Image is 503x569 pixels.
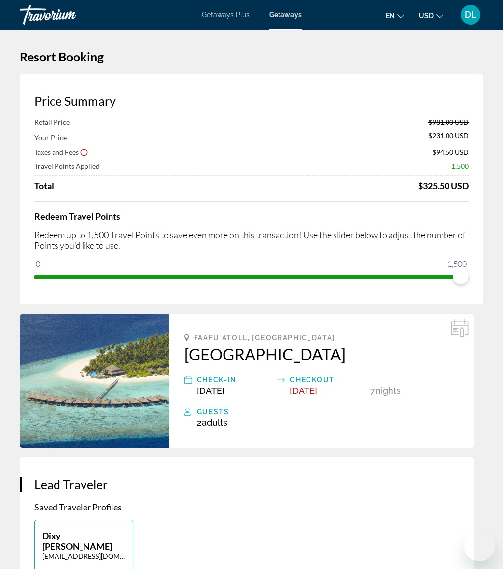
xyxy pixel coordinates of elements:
span: Taxes and Fees [34,148,79,156]
button: Show Taxes and Fees disclaimer [80,148,88,156]
span: [DATE] [290,386,317,396]
button: Change language [386,8,404,23]
div: Checkout [290,374,365,386]
a: Getaways Plus [202,11,250,19]
p: Redeem up to 1,500 Travel Points to save even more on this transaction! Use the slider below to a... [34,229,469,251]
h3: Lead Traveler [34,477,459,492]
span: ngx-slider [453,269,469,284]
span: Faafu Atoll, [GEOGRAPHIC_DATA] [194,334,335,342]
p: Saved Traveler Profiles [34,502,459,512]
span: DL [465,10,476,20]
span: 1,500 [451,162,469,170]
span: Your Price [34,133,67,142]
span: 0 [34,258,42,270]
div: Guests [197,406,459,418]
ngx-slider: ngx-slider [34,275,469,277]
a: Getaways [269,11,302,19]
a: [GEOGRAPHIC_DATA] [184,344,459,364]
button: User Menu [458,4,483,25]
button: Show Taxes and Fees breakdown [34,147,88,157]
span: $981.00 USD [428,118,469,126]
span: 1,500 [446,258,468,270]
h4: Redeem Travel Points [34,211,469,222]
span: Nights [375,386,401,396]
span: 2 [197,418,227,428]
span: $94.50 USD [432,148,469,156]
span: Adults [202,418,227,428]
span: USD [419,12,434,20]
iframe: Botón para iniciar la ventana de mensajería [464,530,495,561]
span: Retail Price [34,118,70,126]
span: Travel Points Applied [34,162,100,170]
div: Check-In [197,374,273,386]
span: en [386,12,395,20]
span: [DATE] [197,386,224,396]
span: $231.00 USD [428,131,469,142]
span: 7 [370,386,375,396]
h3: Price Summary [34,93,469,108]
div: $325.50 USD [418,180,469,191]
span: Total [34,180,54,191]
button: Change currency [419,8,443,23]
a: Travorium [20,2,118,28]
h1: Resort Booking [20,49,483,64]
p: [EMAIL_ADDRESS][DOMAIN_NAME] [42,552,125,560]
p: Dixy [PERSON_NAME] [42,530,125,552]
